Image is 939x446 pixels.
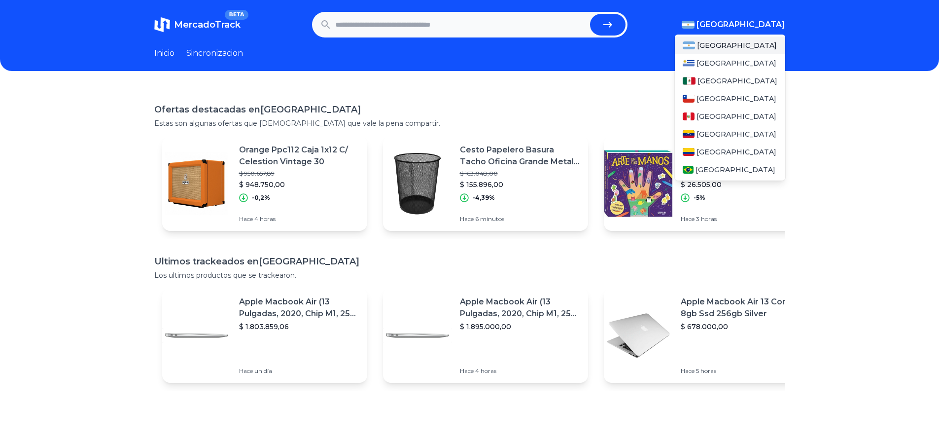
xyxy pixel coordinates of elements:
[239,180,359,189] p: $ 948.750,00
[154,255,785,268] h1: Ultimos trackeados en [GEOGRAPHIC_DATA]
[460,215,580,223] p: Hace 6 minutos
[239,215,359,223] p: Hace 4 horas
[162,136,367,231] a: Featured imageOrange Ppc112 Caja 1x12 C/ Celestion Vintage 30$ 950.657,89$ 948.750,00-0,2%Hace 4 ...
[154,17,241,33] a: MercadoTrackBETA
[460,180,580,189] p: $ 155.896,00
[460,170,580,178] p: $ 163.048,00
[675,161,785,179] a: Brasil[GEOGRAPHIC_DATA]
[683,148,695,156] img: Colombia
[154,270,785,280] p: Los ultimos productos que se trackearon.
[604,288,809,383] a: Featured imageApple Macbook Air 13 Core I5 8gb Ssd 256gb Silver$ 678.000,00Hace 5 horas
[675,108,785,125] a: Peru[GEOGRAPHIC_DATA]
[162,149,231,218] img: Featured image
[154,103,785,116] h1: Ofertas destacadas en [GEOGRAPHIC_DATA]
[154,118,785,128] p: Estas son algunas ofertas que [DEMOGRAPHIC_DATA] que vale la pena compartir.
[697,40,777,50] span: [GEOGRAPHIC_DATA]
[383,288,588,383] a: Featured imageApple Macbook Air (13 Pulgadas, 2020, Chip M1, 256 Gb De Ssd, 8 Gb De Ram) - Plata$...
[460,144,580,168] p: Cesto Papelero Basura Tacho Oficina Grande Metal X24 Unidade
[681,322,801,332] p: $ 678.000,00
[162,301,231,370] img: Featured image
[683,77,696,85] img: Mexico
[683,41,696,49] img: Argentina
[383,136,588,231] a: Featured imageCesto Papelero Basura Tacho Oficina Grande Metal X24 Unidade$ 163.048,00$ 155.896,0...
[694,194,705,202] p: -5%
[154,47,174,59] a: Inicio
[696,94,776,104] span: [GEOGRAPHIC_DATA]
[460,296,580,320] p: Apple Macbook Air (13 Pulgadas, 2020, Chip M1, 256 Gb De Ssd, 8 Gb De Ram) - Plata
[383,149,452,218] img: Featured image
[675,72,785,90] a: Mexico[GEOGRAPHIC_DATA]
[239,322,359,332] p: $ 1.803.859,06
[675,54,785,72] a: Uruguay[GEOGRAPHIC_DATA]
[239,170,359,178] p: $ 950.657,89
[154,17,170,33] img: MercadoTrack
[697,76,777,86] span: [GEOGRAPHIC_DATA]
[239,367,359,375] p: Hace un día
[683,112,695,120] img: Peru
[683,95,695,103] img: Chile
[252,194,270,202] p: -0,2%
[239,296,359,320] p: Apple Macbook Air (13 Pulgadas, 2020, Chip M1, 256 Gb De Ssd, 8 Gb De Ram) - Plata
[174,19,241,30] span: MercadoTrack
[696,111,776,121] span: [GEOGRAPHIC_DATA]
[460,322,580,332] p: $ 1.895.000,00
[683,130,695,138] img: Venezuela
[681,180,801,189] p: $ 26.505,00
[683,59,695,67] img: Uruguay
[681,296,801,320] p: Apple Macbook Air 13 Core I5 8gb Ssd 256gb Silver
[162,288,367,383] a: Featured imageApple Macbook Air (13 Pulgadas, 2020, Chip M1, 256 Gb De Ssd, 8 Gb De Ram) - Plata$...
[675,37,785,54] a: Argentina[GEOGRAPHIC_DATA]
[604,136,809,231] a: Featured imageArte En Tus Manos + Crayones + Stickers$ 27.900,00$ 26.505,00-5%Hace 3 horas
[696,129,776,139] span: [GEOGRAPHIC_DATA]
[225,10,248,20] span: BETA
[683,166,694,174] img: Brasil
[696,147,776,157] span: [GEOGRAPHIC_DATA]
[473,194,495,202] p: -4,39%
[682,19,785,31] button: [GEOGRAPHIC_DATA]
[186,47,243,59] a: Sincronizacion
[681,215,801,223] p: Hace 3 horas
[675,143,785,161] a: Colombia[GEOGRAPHIC_DATA]
[239,144,359,168] p: Orange Ppc112 Caja 1x12 C/ Celestion Vintage 30
[675,90,785,108] a: Chile[GEOGRAPHIC_DATA]
[675,125,785,143] a: Venezuela[GEOGRAPHIC_DATA]
[696,165,775,175] span: [GEOGRAPHIC_DATA]
[696,58,776,68] span: [GEOGRAPHIC_DATA]
[604,301,673,370] img: Featured image
[696,19,785,31] span: [GEOGRAPHIC_DATA]
[682,21,695,29] img: Argentina
[604,149,673,218] img: Featured image
[460,367,580,375] p: Hace 4 horas
[681,367,801,375] p: Hace 5 horas
[383,301,452,370] img: Featured image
